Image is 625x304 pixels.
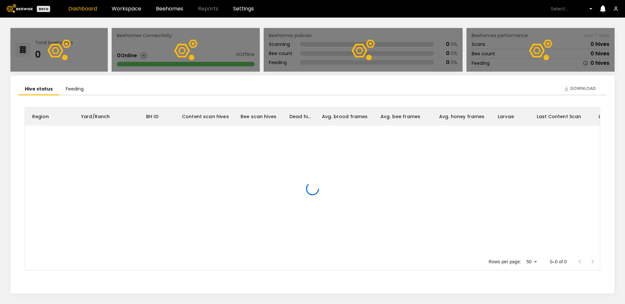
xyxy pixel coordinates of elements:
div: Region [25,107,74,126]
div: Avg. honey frames [439,107,485,126]
div: Avg. honey frames [432,107,491,126]
span: Reports [198,6,218,11]
div: Dead hives [289,107,311,126]
div: Content scan hives [175,107,233,126]
div: Avg. bee frames [373,107,432,126]
li: Hive status [18,83,59,95]
div: BH ID [139,107,175,126]
div: Avg. brood frames [322,107,368,126]
a: Workspace [112,6,141,11]
div: Larvae [491,107,530,126]
div: Beta [37,6,50,12]
div: Avg. brood frames [315,107,373,126]
div: Bee scan hives [233,107,282,126]
div: Avg. bee frames [381,107,420,126]
span: Download [570,85,596,92]
div: Content scan hives [182,107,229,126]
a: Dashboard [68,6,97,11]
div: Larvae [498,107,514,126]
div: Region [32,107,49,126]
div: BH ID [146,107,159,126]
div: Last Content Scan [530,107,591,126]
a: Beehomes [156,6,183,11]
p: 0–0 of 0 [550,258,567,265]
div: Yard/Ranch [81,107,110,126]
img: Beewise logo [7,4,33,13]
div: Yard/Ranch [74,107,139,126]
a: Settings [233,6,254,11]
div: 50 [524,257,539,267]
div: Dead hives [282,107,315,126]
p: Rows per page: [489,258,521,265]
li: Feeding [59,83,90,95]
div: Last Content Scan [537,107,581,126]
div: Bee scan hives [241,107,276,126]
button: Download [561,83,599,94]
